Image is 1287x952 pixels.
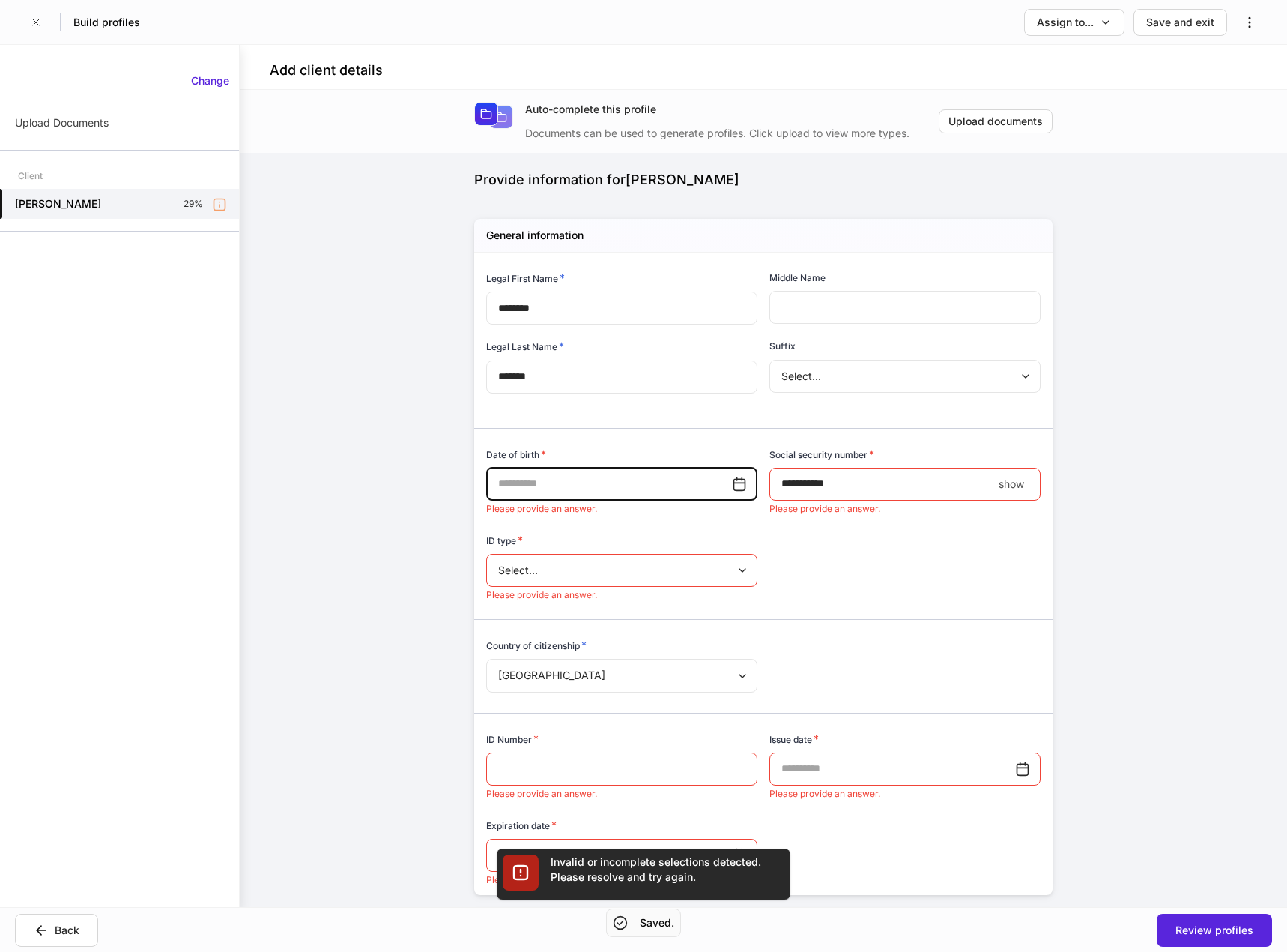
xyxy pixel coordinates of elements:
[18,163,43,189] div: Client
[486,659,757,692] div: [GEOGRAPHIC_DATA]
[486,339,564,354] h6: Legal Last Name
[486,638,587,653] h6: Country of citizenship
[486,228,584,243] h5: General information
[15,914,98,947] button: Back
[1133,9,1227,36] button: Save and exit
[769,732,819,747] h6: Issue date
[486,271,565,286] h6: Legal First Name
[525,102,939,117] div: Auto-complete this profile
[486,732,539,747] h6: ID Number
[1037,15,1094,30] div: Assign to...
[939,109,1053,133] button: Upload documents
[486,533,523,548] h6: ID type
[769,339,796,353] h6: Suffix
[769,360,1040,393] div: Select...
[486,788,757,800] p: Please provide an answer.
[474,171,1053,189] div: Provide information for [PERSON_NAME]
[486,874,757,886] p: Please provide an answer.
[486,447,546,462] h6: Date of birth
[640,915,674,930] h5: Saved.
[73,15,140,30] h5: Build profiles
[769,503,1041,515] p: Please provide an answer.
[769,447,874,462] h6: Social security number
[270,61,383,79] h4: Add client details
[486,554,757,587] div: Select...
[1146,15,1214,30] div: Save and exit
[15,196,101,211] h5: [PERSON_NAME]
[1157,914,1272,947] button: Review profiles
[191,73,229,88] div: Change
[999,477,1024,492] p: show
[769,788,1041,800] p: Please provide an answer.
[486,503,757,515] p: Please provide an answer.
[1175,923,1253,938] div: Review profiles
[769,271,826,285] h6: Middle Name
[181,69,239,93] button: Change
[184,198,203,210] p: 29%
[486,589,757,601] p: Please provide an answer.
[551,855,775,885] div: Invalid or incomplete selections detected. Please resolve and try again.
[486,818,557,833] h6: Expiration date
[1024,9,1124,36] button: Assign to...
[15,115,109,130] p: Upload Documents
[948,114,1043,129] div: Upload documents
[55,923,79,938] div: Back
[525,117,939,141] div: Documents can be used to generate profiles. Click upload to view more types.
